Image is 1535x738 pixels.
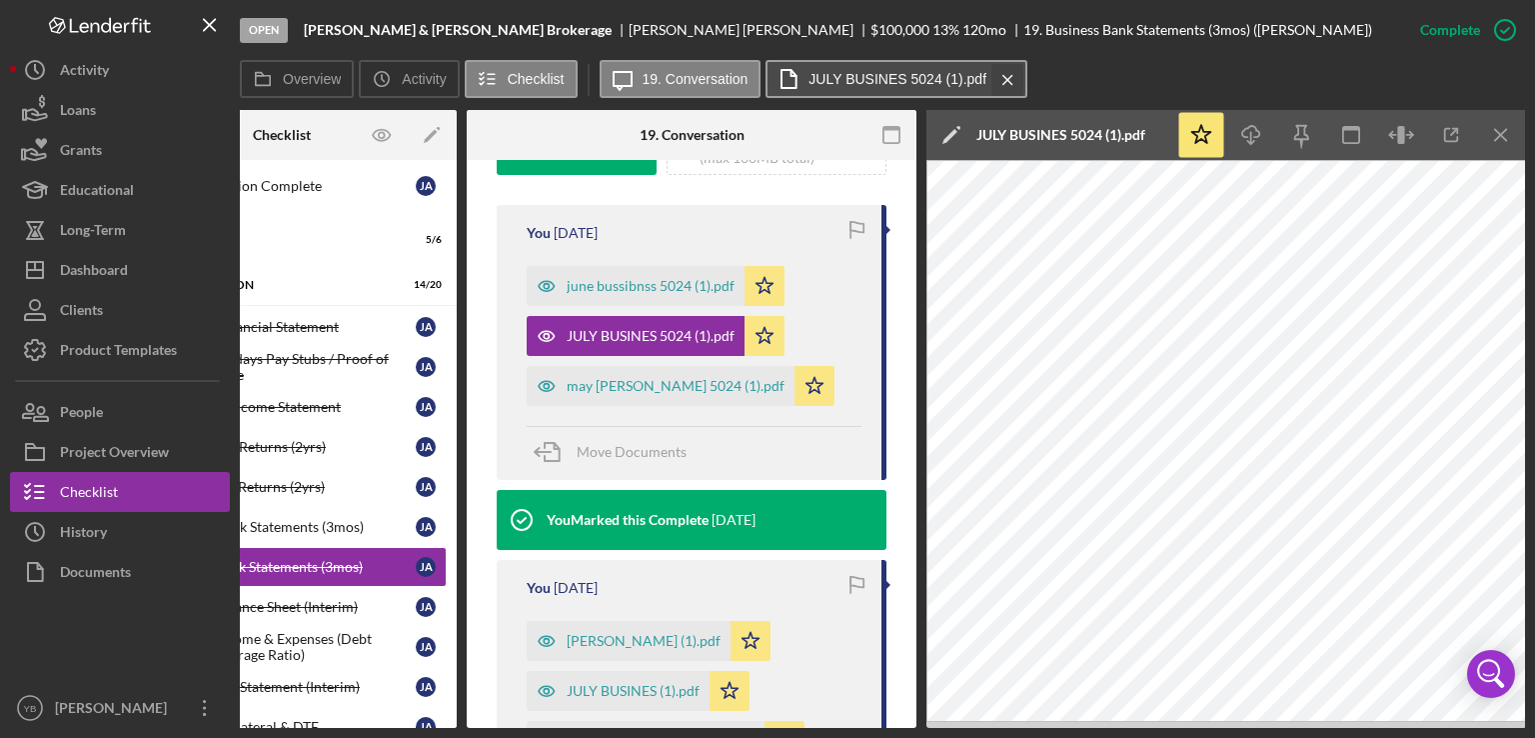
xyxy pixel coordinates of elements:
div: [PERSON_NAME] [PERSON_NAME] [629,22,870,38]
div: Personal Bank Statements (3mos) [158,519,416,535]
div: J A [416,637,436,657]
div: J A [416,176,436,196]
button: may [PERSON_NAME] 5024 (1).pdf [527,366,834,406]
button: JULY BUSINES 5024 (1).pdf [766,60,1027,98]
button: Product Templates [10,330,230,370]
div: Previous 30 days Pay Stubs / Proof of Other Income [158,351,416,383]
div: Long-Term [60,210,126,255]
div: june bussibnss 5024 (1).pdf [567,278,735,294]
span: $100,000 [870,21,929,38]
a: Business Tax Returns (2yrs)JA [117,467,447,507]
div: Project Overview [60,432,169,477]
div: J A [416,557,436,577]
div: Household Income Statement [158,399,416,415]
button: Checklist [465,60,578,98]
button: JULY BUSINES 5024 (1).pdf [527,316,784,356]
button: Activity [10,50,230,90]
div: [PERSON_NAME] (1).pdf [567,633,721,649]
a: Profit & Loss Statement (Interim)JA [117,667,447,707]
button: Educational [10,170,230,210]
div: Prequalification Complete [158,178,416,194]
button: 19. Conversation [600,60,762,98]
button: Long-Term [10,210,230,250]
text: YB [24,703,37,714]
div: J A [416,597,436,617]
button: Overview [240,60,354,98]
label: Activity [402,71,446,87]
button: People [10,392,230,432]
div: J A [416,677,436,697]
time: 2025-08-14 23:17 [712,512,756,528]
div: Business Tax Returns (2yrs) [158,479,416,495]
button: Loans [10,90,230,130]
div: 5 / 6 [406,234,442,246]
button: Project Overview [10,432,230,472]
div: Loans [60,90,96,135]
button: Documents [10,552,230,592]
div: Complete [1420,10,1480,50]
a: Previous 30 days Pay Stubs / Proof of Other IncomeJA [117,347,447,387]
div: 13 % [932,22,959,38]
a: Prequalification CompleteJA [117,166,447,206]
button: Complete [1400,10,1525,50]
button: [PERSON_NAME] (1).pdf [527,621,770,661]
div: Activity [60,50,109,95]
div: 19. Conversation [640,127,745,143]
button: june bussibnss 5024 (1).pdf [527,266,784,306]
button: History [10,512,230,552]
div: 120 mo [962,22,1006,38]
label: 19. Conversation [643,71,749,87]
label: Overview [283,71,341,87]
time: 2025-08-14 23:15 [554,580,598,596]
time: 2025-08-14 23:19 [554,225,598,241]
div: Personal Tax Returns (2yrs) [158,439,416,455]
div: J A [416,317,436,337]
b: [PERSON_NAME] & [PERSON_NAME] Brokerage [304,22,612,38]
div: You [527,225,551,241]
div: Clients [60,290,103,335]
div: You [527,580,551,596]
div: Product Templates [60,330,177,375]
div: J A [416,357,436,377]
a: Checklist [10,472,230,512]
button: JULY BUSINES (1).pdf [527,671,750,711]
div: Application [147,234,392,246]
div: You Marked this Complete [547,512,709,528]
div: Checklist [253,127,311,143]
div: Open Intercom Messenger [1467,650,1515,698]
div: Profit & Loss Statement (Interim) [158,679,416,695]
button: Grants [10,130,230,170]
a: Personal Tax Returns (2yrs)JA [117,427,447,467]
div: Checklist [60,472,118,517]
a: Business Bank Statements (3mos)JA [117,547,447,587]
a: Personal Financial StatementJA [117,307,447,347]
button: Clients [10,290,230,330]
div: Personal Financial Statement [158,319,416,335]
div: Dashboard [60,250,128,295]
div: Business Bank Statements (3mos) [158,559,416,575]
div: JULY BUSINES 5024 (1).pdf [976,127,1145,143]
div: JULY BUSINES 5024 (1).pdf [567,328,735,344]
a: Business Balance Sheet (Interim)JA [117,587,447,627]
div: Documentation [147,279,392,291]
span: Move Documents [577,443,687,460]
div: J A [416,437,436,457]
div: J A [416,477,436,497]
button: Dashboard [10,250,230,290]
div: Grants [60,130,102,175]
a: Household Income StatementJA [117,387,447,427]
div: History [60,512,107,557]
div: Business Income & Expenses (Debt Service Coverage Ratio) [158,631,416,663]
div: JULY BUSINES (1).pdf [567,683,700,699]
a: Business Income & Expenses (Debt Service Coverage Ratio)JA [117,627,447,667]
